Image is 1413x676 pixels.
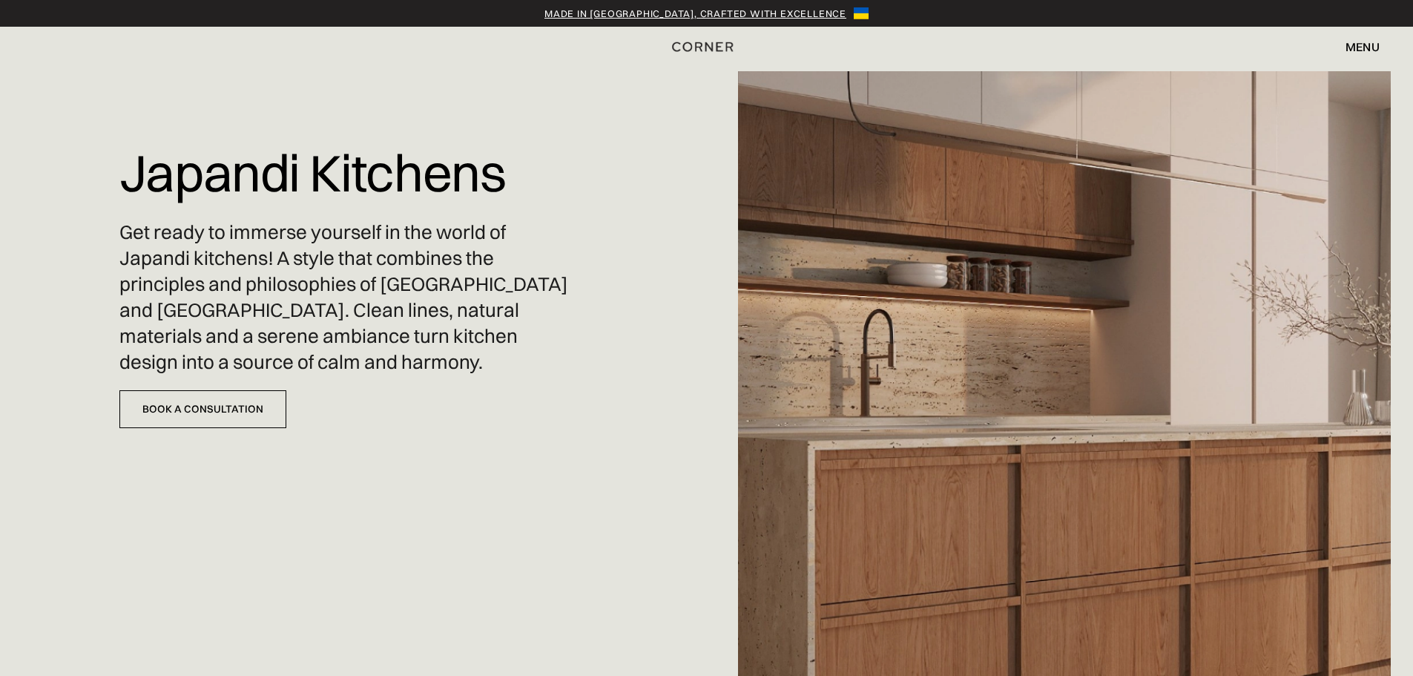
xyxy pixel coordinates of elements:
p: Get ready to immerse yourself in the world of Japandi kitchens! A style that combines the princip... [119,220,579,376]
a: Book a Consultation [119,390,286,428]
a: Made in [GEOGRAPHIC_DATA], crafted with excellence [544,6,846,21]
a: home [656,37,757,56]
h1: Japandi Kitchens [119,134,506,212]
div: menu [1346,41,1380,53]
div: menu [1331,34,1380,59]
